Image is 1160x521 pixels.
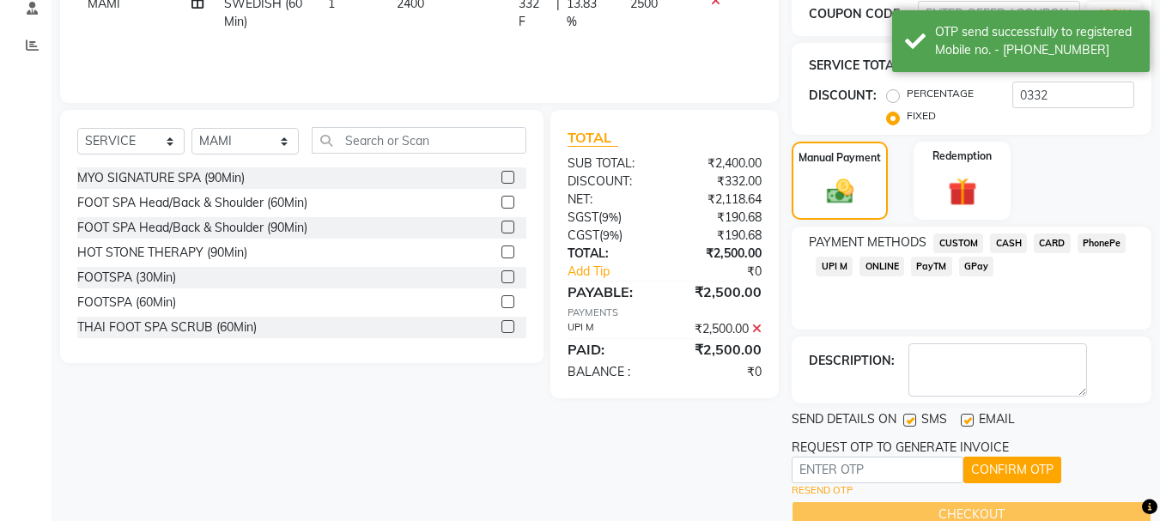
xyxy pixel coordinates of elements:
[555,282,665,302] div: PAYABLE:
[665,245,774,263] div: ₹2,500.00
[555,191,665,209] div: NET:
[809,5,917,23] div: COUPON CODE
[555,209,665,227] div: ( )
[665,191,774,209] div: ₹2,118.64
[959,257,994,276] span: GPay
[77,244,247,262] div: HOT STONE THERAPY (90Min)
[792,439,1009,457] div: REQUEST OTP TO GENERATE INVOICE
[555,173,665,191] div: DISCOUNT:
[921,410,947,432] span: SMS
[665,339,774,360] div: ₹2,500.00
[665,320,774,338] div: ₹2,500.00
[312,127,526,154] input: Search or Scan
[907,108,936,124] label: FIXED
[907,86,974,101] label: PERCENTAGE
[77,219,307,237] div: FOOT SPA Head/Back & Shoulder (90Min)
[933,233,983,253] span: CUSTOM
[555,363,665,381] div: BALANCE :
[77,269,176,287] div: FOOTSPA (30Min)
[809,57,904,75] div: SERVICE TOTAL:
[555,263,683,281] a: Add Tip
[77,294,176,312] div: FOOTSPA (60Min)
[799,150,881,166] label: Manual Payment
[990,233,1027,253] span: CASH
[555,154,665,173] div: SUB TOTAL:
[809,233,926,251] span: PAYMENT METHODS
[555,339,665,360] div: PAID:
[1034,233,1071,253] span: CARD
[809,352,895,370] div: DESCRIPTION:
[568,129,618,147] span: TOTAL
[77,169,245,187] div: MYO SIGNATURE SPA (90Min)
[792,410,896,432] span: SEND DETAILS ON
[77,194,307,212] div: FOOT SPA Head/Back & Shoulder (60Min)
[939,174,986,209] img: _gift.svg
[818,176,862,207] img: _cash.svg
[918,1,1080,27] input: ENTER OFFER / COUPON CODE
[665,363,774,381] div: ₹0
[859,257,904,276] span: ONLINE
[665,154,774,173] div: ₹2,400.00
[932,148,992,164] label: Redemption
[602,210,618,224] span: 9%
[816,257,853,276] span: UPI M
[963,457,1061,483] button: CONFIRM OTP
[603,228,619,242] span: 9%
[568,209,598,225] span: SGST
[979,410,1015,432] span: EMAIL
[77,318,257,336] div: THAI FOOT SPA SCRUB (60Min)
[665,227,774,245] div: ₹190.68
[1078,233,1127,253] span: PhonePe
[665,173,774,191] div: ₹332.00
[568,227,599,243] span: CGST
[683,263,775,281] div: ₹0
[555,227,665,245] div: ( )
[555,320,665,338] div: UPI M
[665,209,774,227] div: ₹190.68
[568,306,762,320] div: PAYMENTS
[665,282,774,302] div: ₹2,500.00
[792,457,963,483] input: ENTER OTP
[555,245,665,263] div: TOTAL:
[935,23,1137,59] div: OTP send successfully to registered Mobile no. - 917856810406
[911,257,952,276] span: PayTM
[1087,2,1141,27] button: APPLY
[809,87,877,105] div: DISCOUNT:
[792,483,853,498] a: RESEND OTP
